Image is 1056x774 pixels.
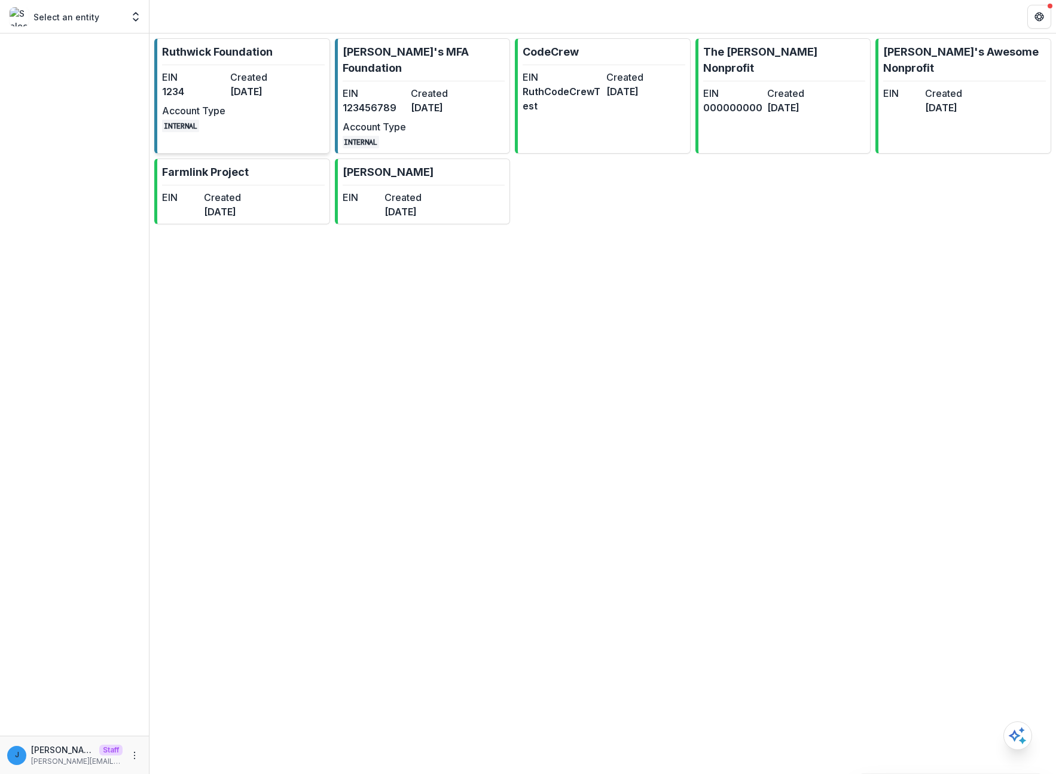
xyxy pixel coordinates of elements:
p: [PERSON_NAME]'s MFA Foundation [343,44,505,76]
dd: [DATE] [925,100,962,115]
dd: RuthCodeCrewTest [523,84,602,113]
a: [PERSON_NAME]'s MFA FoundationEIN123456789Created[DATE]Account TypeINTERNAL [335,38,511,154]
a: [PERSON_NAME]EINCreated[DATE] [335,159,511,224]
dt: EIN [162,190,199,205]
dt: EIN [523,70,602,84]
p: Farmlink Project [162,164,249,180]
p: [PERSON_NAME] [343,164,434,180]
p: [PERSON_NAME]'s Awesome Nonprofit [883,44,1046,76]
a: The [PERSON_NAME] NonprofitEIN000000000Created[DATE] [695,38,871,154]
button: Open AI Assistant [1003,721,1032,750]
a: Ruthwick FoundationEIN1234Created[DATE]Account TypeINTERNAL [154,38,330,154]
dd: [DATE] [230,84,294,99]
button: Get Help [1027,5,1051,29]
p: [PERSON_NAME][EMAIL_ADDRESS][DOMAIN_NAME] [31,756,123,767]
button: Open entity switcher [127,5,144,29]
p: Ruthwick Foundation [162,44,273,60]
dt: Created [606,70,685,84]
dt: Created [411,86,474,100]
dd: [DATE] [411,100,474,115]
img: Select an entity [10,7,29,26]
dt: Account Type [343,120,406,134]
dd: [DATE] [606,84,685,99]
dt: EIN [343,190,380,205]
dd: [DATE] [204,205,241,219]
dd: [DATE] [384,205,422,219]
dd: [DATE] [767,100,826,115]
dt: EIN [343,86,406,100]
div: jonah@trytemelio.com [15,751,19,759]
a: Farmlink ProjectEINCreated[DATE] [154,159,330,224]
dt: Created [204,190,241,205]
p: Staff [99,745,123,755]
a: [PERSON_NAME]'s Awesome NonprofitEINCreated[DATE] [875,38,1051,154]
dt: Account Type [162,103,225,118]
a: CodeCrewEINRuthCodeCrewTestCreated[DATE] [515,38,691,154]
dt: EIN [703,86,762,100]
code: INTERNAL [162,120,199,132]
p: CodeCrew [523,44,579,60]
dd: 123456789 [343,100,406,115]
p: [PERSON_NAME][EMAIL_ADDRESS][DOMAIN_NAME] [31,743,94,756]
dt: EIN [883,86,920,100]
dt: Created [384,190,422,205]
dt: Created [230,70,294,84]
dt: Created [925,86,962,100]
button: More [127,748,142,763]
code: INTERNAL [343,136,380,148]
p: Select an entity [33,11,99,23]
dt: EIN [162,70,225,84]
dt: Created [767,86,826,100]
p: The [PERSON_NAME] Nonprofit [703,44,866,76]
dd: 000000000 [703,100,762,115]
dd: 1234 [162,84,225,99]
